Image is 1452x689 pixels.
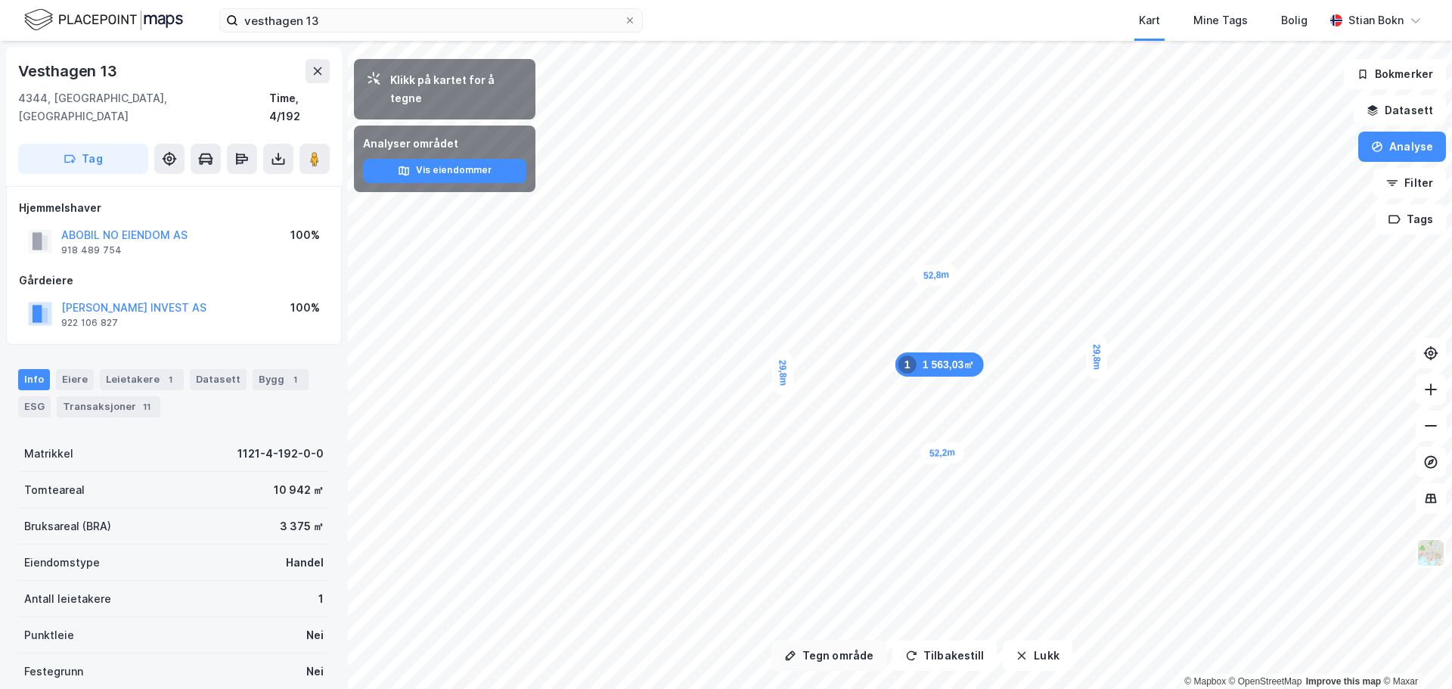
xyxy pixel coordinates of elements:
[19,199,329,217] div: Hjemmelshaver
[24,445,73,463] div: Matrikkel
[287,372,302,387] div: 1
[57,396,160,417] div: Transaksjoner
[1085,335,1107,380] div: Map marker
[363,159,526,183] button: Vis eiendommer
[1376,616,1452,689] div: Kontrollprogram for chat
[237,445,324,463] div: 1121-4-192-0-0
[274,481,324,499] div: 10 942 ㎡
[363,135,526,153] div: Analyser området
[1348,11,1404,29] div: Stian Bokn
[306,663,324,681] div: Nei
[914,264,958,287] div: Map marker
[771,350,794,395] div: Map marker
[1354,95,1446,126] button: Datasett
[24,663,83,681] div: Festegrunn
[1376,204,1446,234] button: Tags
[1306,676,1381,687] a: Improve this map
[318,590,324,608] div: 1
[24,590,111,608] div: Antall leietakere
[1281,11,1308,29] div: Bolig
[280,517,324,535] div: 3 375 ㎡
[18,396,51,417] div: ESG
[1184,676,1226,687] a: Mapbox
[61,244,122,256] div: 918 489 754
[238,9,624,32] input: Søk på adresse, matrikkel, gårdeiere, leietakere eller personer
[1376,616,1452,689] iframe: Chat Widget
[269,89,330,126] div: Time, 4/192
[390,71,523,107] div: Klikk på kartet for å tegne
[306,626,324,644] div: Nei
[892,641,997,671] button: Tilbakestill
[61,317,118,329] div: 922 106 827
[18,89,269,126] div: 4344, [GEOGRAPHIC_DATA], [GEOGRAPHIC_DATA]
[253,369,309,390] div: Bygg
[24,7,183,33] img: logo.f888ab2527a4732fd821a326f86c7f29.svg
[18,144,148,174] button: Tag
[898,355,917,374] div: 1
[56,369,94,390] div: Eiere
[286,554,324,572] div: Handel
[1193,11,1248,29] div: Mine Tags
[1229,676,1302,687] a: OpenStreetMap
[139,399,154,414] div: 11
[19,272,329,290] div: Gårdeiere
[100,369,184,390] div: Leietakere
[1416,538,1445,567] img: Z
[18,59,120,83] div: Vesthagen 13
[24,481,85,499] div: Tomteareal
[18,369,50,390] div: Info
[190,369,247,390] div: Datasett
[771,641,886,671] button: Tegn område
[895,352,984,377] div: Map marker
[24,626,74,644] div: Punktleie
[290,226,320,244] div: 100%
[1003,641,1072,671] button: Lukk
[1344,59,1446,89] button: Bokmerker
[920,442,964,465] div: Map marker
[163,372,178,387] div: 1
[1139,11,1160,29] div: Kart
[24,554,100,572] div: Eiendomstype
[24,517,111,535] div: Bruksareal (BRA)
[1373,168,1446,198] button: Filter
[290,299,320,317] div: 100%
[1358,132,1446,162] button: Analyse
